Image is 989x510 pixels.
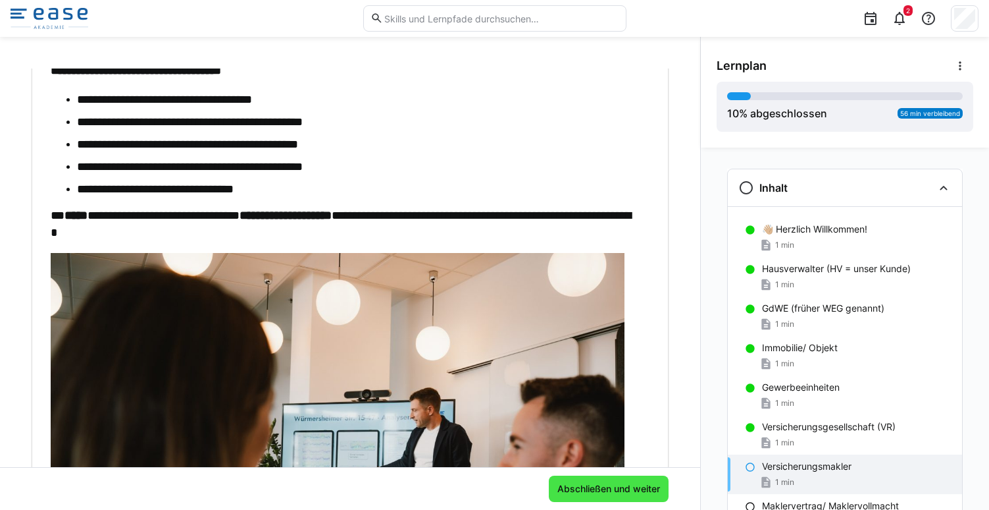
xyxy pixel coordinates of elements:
span: 1 min [775,438,794,448]
span: 1 min [775,319,794,329]
span: 1 min [775,279,794,290]
span: Abschließen und weiter [555,482,662,496]
div: % abgeschlossen [727,105,827,121]
span: 1 min [775,240,794,250]
p: Versicherungsmakler [762,460,851,473]
span: 10 [727,107,739,120]
span: 1 min [775,398,794,409]
button: Abschließen und weiter [549,476,669,502]
span: 56 min verbleibend [900,109,960,117]
p: Immobilie/ Objekt [762,341,838,354]
p: Hausverwalter (HV = unser Kunde) [762,262,911,275]
p: Gewerbeeinheiten [762,381,840,394]
span: Lernplan [717,59,767,73]
p: GdWE (früher WEG genannt) [762,302,884,315]
input: Skills und Lernpfade durchsuchen… [383,13,619,24]
p: Versicherungsgesellschaft (VR) [762,420,896,434]
h3: Inhalt [759,181,788,194]
span: 1 min [775,358,794,369]
span: 2 [906,7,910,14]
span: 1 min [775,477,794,488]
p: 👋🏼 Herzlich Willkommen! [762,223,867,236]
